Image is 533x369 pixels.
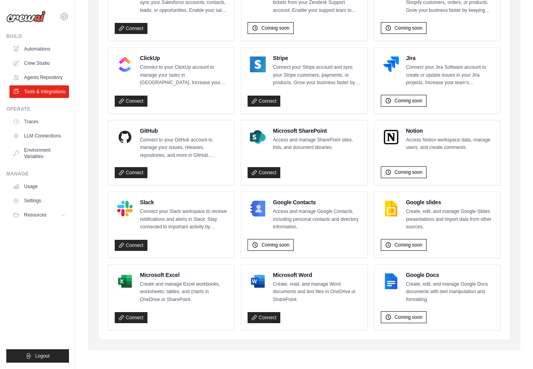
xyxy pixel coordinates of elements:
img: Microsoft Excel Logo [117,273,133,289]
div: Operate [6,106,69,112]
a: Usage [9,180,69,193]
h4: GitHub [140,127,228,135]
a: Agents Repository [9,71,69,84]
img: ClickUp Logo [117,56,133,72]
div: Manage [6,171,69,177]
h4: Microsoft Word [273,271,361,279]
span: Coming soon [261,242,289,248]
img: GitHub Logo [117,129,133,145]
img: Jira Logo [383,56,399,72]
img: Google slides Logo [383,201,399,217]
a: Traces [9,115,69,128]
a: Connect [115,167,147,178]
span: Coming soon [261,25,289,31]
span: Coming soon [395,242,423,248]
a: LLM Connections [9,130,69,142]
h4: Jira [406,54,494,62]
a: Settings [9,194,69,207]
img: Slack Logo [117,201,133,217]
img: Microsoft SharePoint Logo [250,129,266,145]
a: Automations [9,43,69,55]
div: Build [6,33,69,40]
h4: ClickUp [140,54,228,62]
a: Connect [248,167,280,178]
p: Connect to your ClickUp account to manage your tasks in [GEOGRAPHIC_DATA]. Increase your team’s p... [140,64,228,87]
button: Logout [6,349,69,363]
h4: Google slides [406,198,494,206]
p: Access and manage SharePoint sites, lists, and document libraries. [273,136,361,152]
h4: Google Contacts [273,198,361,206]
span: Coming soon [395,98,423,104]
a: Connect [115,96,147,107]
a: Tools & Integrations [9,85,69,98]
a: Crew Studio [9,57,69,70]
img: Stripe Logo [250,56,266,72]
p: Connect your Slack workspace to receive notifications and alerts in Slack. Stay connected to impo... [140,208,228,231]
p: Access Notion workspace data, manage users, and create comments. [406,136,494,152]
img: Google Contacts Logo [250,201,266,217]
span: Resources [24,212,47,218]
a: Connect [248,312,280,323]
span: Coming soon [395,169,423,175]
p: Access and manage Google Contacts, including personal contacts and directory information. [273,208,361,231]
span: Logout [35,353,50,359]
a: Connect [115,312,147,323]
img: Notion Logo [383,129,399,145]
a: Connect [115,240,147,251]
a: Environment Variables [9,144,69,163]
h4: Google Docs [406,271,494,279]
img: Google Docs Logo [383,273,399,289]
p: Connect your Jira Software account to create or update issues in your Jira projects. Increase you... [406,64,494,87]
span: Coming soon [395,314,423,320]
p: Create, edit, and manage Google Docs documents with text manipulation and formatting. [406,281,494,304]
button: Resources [9,209,69,221]
p: Create and manage Excel workbooks, worksheets, tables, and charts in OneDrive or SharePoint. [140,281,228,304]
p: Create, edit, and manage Google Slides presentations and import data from other sources. [406,208,494,231]
h4: Microsoft SharePoint [273,127,361,135]
h4: Stripe [273,54,361,62]
span: Coming soon [395,25,423,31]
p: Connect your Stripe account and sync your Stripe customers, payments, or products. Grow your busi... [273,64,361,87]
h4: Notion [406,127,494,135]
a: Connect [248,96,280,107]
img: Microsoft Word Logo [250,273,266,289]
a: Connect [115,23,147,34]
h4: Microsoft Excel [140,271,228,279]
p: Create, read, and manage Word documents and text files in OneDrive or SharePoint. [273,281,361,304]
img: Logo [6,11,46,23]
p: Connect to your GitHub account to manage your issues, releases, repositories, and more in GitHub.... [140,136,228,160]
h4: Slack [140,198,228,206]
